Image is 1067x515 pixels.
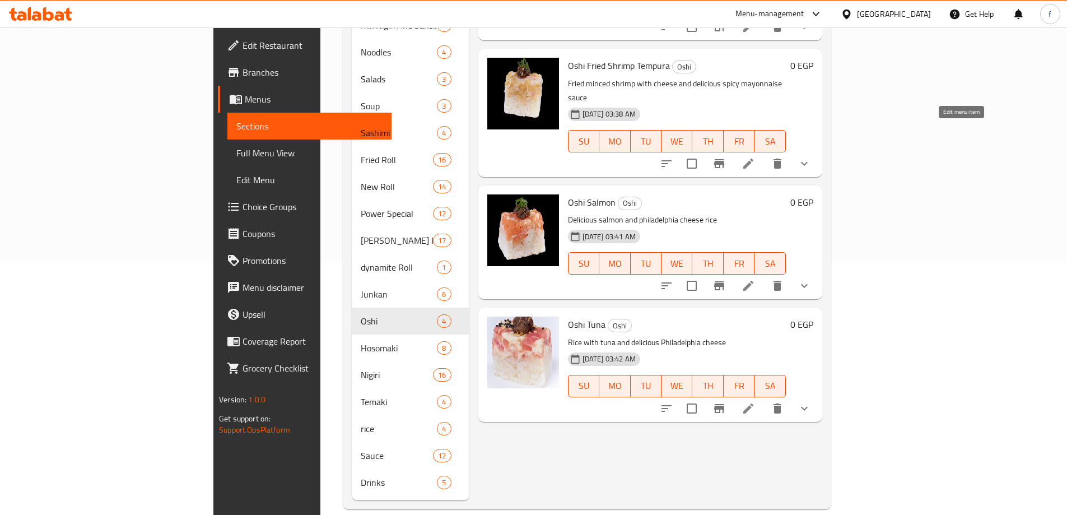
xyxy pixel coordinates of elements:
[245,92,383,106] span: Menus
[578,109,640,119] span: [DATE] 03:38 AM
[361,476,437,489] span: Drinks
[680,397,703,420] span: Select to update
[219,411,271,426] span: Get support on:
[437,314,451,328] div: items
[706,395,733,422] button: Branch-specific-item
[352,415,469,442] div: rice4
[243,254,383,267] span: Promotions
[697,133,719,150] span: TH
[437,316,450,327] span: 4
[352,227,469,254] div: [PERSON_NAME] Roll17
[759,378,781,394] span: SA
[437,424,450,434] span: 4
[635,133,657,150] span: TU
[361,395,437,409] span: Temaki
[728,133,750,150] span: FR
[437,397,450,407] span: 4
[735,7,804,21] div: Menu-management
[798,402,811,415] svg: Show Choices
[728,378,750,394] span: FR
[243,281,383,294] span: Menu disclaimer
[243,227,383,240] span: Coupons
[236,173,383,187] span: Edit Menu
[790,58,813,73] h6: 0 EGP
[437,289,450,300] span: 6
[361,314,437,328] span: Oshi
[697,378,719,394] span: TH
[573,133,595,150] span: SU
[568,336,786,350] p: Rice with tuna and delicious Philadelphia cheese
[672,60,696,73] div: Oshi
[697,256,719,272] span: TH
[219,423,290,437] a: Support.OpsPlatform
[352,146,469,173] div: Fried Roll16
[243,39,383,52] span: Edit Restaurant
[361,261,437,274] span: dynamite Roll
[361,45,437,59] span: Noodles
[218,59,392,86] a: Branches
[604,378,626,394] span: MO
[352,200,469,227] div: Power Special12
[437,395,451,409] div: items
[361,207,434,220] div: Power Special
[653,150,680,177] button: sort-choices
[352,388,469,415] div: Temaki4
[568,57,670,74] span: Oshi Fried Shrimp Tempura
[578,354,640,364] span: [DATE] 03:42 AM
[361,449,434,462] span: Sauce
[568,213,786,227] p: Delicious salmon and philadelphia cheese rice
[764,395,791,422] button: delete
[433,449,451,462] div: items
[568,194,616,211] span: Oshi Salmon
[437,99,451,113] div: items
[661,130,692,152] button: WE
[754,130,785,152] button: SA
[568,252,599,275] button: SU
[434,208,450,219] span: 12
[631,130,661,152] button: TU
[754,375,785,397] button: SA
[666,256,688,272] span: WE
[243,308,383,321] span: Upsell
[437,261,451,274] div: items
[437,287,451,301] div: items
[361,180,434,193] span: New Roll
[1049,8,1051,20] span: f
[437,128,450,138] span: 4
[361,153,434,166] span: Fried Roll
[361,99,437,113] div: Soup
[764,272,791,299] button: delete
[352,254,469,281] div: dynamite Roll1
[604,133,626,150] span: MO
[791,395,818,422] button: show more
[790,317,813,332] h6: 0 EGP
[487,58,559,129] img: Oshi Fried Shrimp Tempura
[728,256,750,272] span: FR
[352,281,469,308] div: Junkan6
[352,119,469,146] div: Sashimi4
[434,235,450,246] span: 17
[352,361,469,388] div: Nigiri16
[361,341,437,355] span: Hosomaki
[692,375,723,397] button: TH
[680,152,703,175] span: Select to update
[791,150,818,177] button: show more
[227,113,392,140] a: Sections
[361,368,434,382] span: Nigiri
[361,234,434,247] span: [PERSON_NAME] Roll
[236,146,383,160] span: Full Menu View
[361,287,437,301] span: Junkan
[487,194,559,266] img: Oshi Salmon
[218,355,392,382] a: Grocery Checklist
[666,378,688,394] span: WE
[248,392,265,407] span: 1.0.0
[218,247,392,274] a: Promotions
[692,130,723,152] button: TH
[434,370,450,381] span: 16
[568,130,599,152] button: SU
[666,133,688,150] span: WE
